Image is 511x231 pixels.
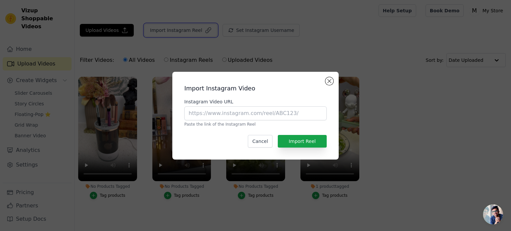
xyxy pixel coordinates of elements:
input: https://www.instagram.com/reel/ABC123/ [184,106,327,120]
p: Paste the link of the Instagram Reel [184,122,327,127]
button: Close modal [325,77,333,85]
button: Cancel [248,135,272,148]
label: Instagram Video URL [184,98,327,105]
button: Import Reel [278,135,327,148]
div: Open chat [483,204,503,224]
h2: Import Instagram Video [184,84,327,93]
